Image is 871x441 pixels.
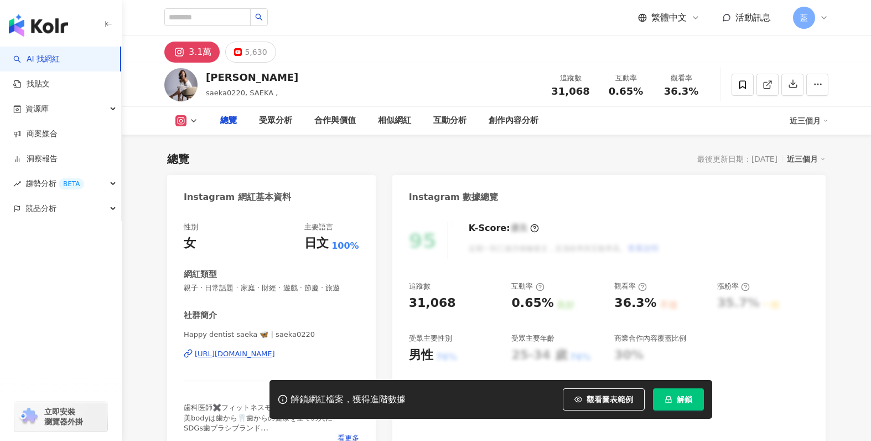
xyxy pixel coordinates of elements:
[665,396,672,403] span: lock
[409,295,456,312] div: 31,068
[651,12,687,24] span: 繁體中文
[511,334,554,343] div: 受眾主要年齡
[13,79,50,90] a: 找貼文
[660,73,702,84] div: 觀看率
[25,171,84,196] span: 趨勢分析
[314,114,356,127] div: 合作與價值
[184,330,359,340] span: Happy dentist saeka 🦋 | saeka0220
[653,388,704,411] button: 解鎖
[409,191,499,203] div: Instagram 數據總覽
[9,14,68,37] img: logo
[511,295,553,312] div: 0.65%
[677,395,692,404] span: 解鎖
[184,310,217,321] div: 社群簡介
[44,407,83,427] span: 立即安裝 瀏覽器外掛
[259,114,292,127] div: 受眾分析
[220,114,237,127] div: 總覽
[245,44,267,60] div: 5,630
[184,269,217,280] div: 網紅類型
[433,114,466,127] div: 互動分析
[184,349,359,359] a: [URL][DOMAIN_NAME]
[18,408,39,425] img: chrome extension
[184,222,198,232] div: 性別
[717,281,750,291] div: 漲粉率
[790,112,828,130] div: 近三個月
[304,235,329,252] div: 日文
[489,114,538,127] div: 創作內容分析
[551,85,589,97] span: 31,068
[409,281,431,291] div: 追蹤數
[614,281,647,291] div: 觀看率
[331,240,359,252] span: 100%
[614,334,686,343] div: 商業合作內容覆蓋比例
[13,129,58,140] a: 商案媒合
[184,235,196,252] div: 女
[13,153,58,165] a: 洞察報告
[164,42,220,63] button: 3.1萬
[255,13,263,21] span: search
[378,114,411,127] div: 相似網紅
[409,334,452,343] div: 受眾主要性別
[549,73,592,84] div: 追蹤數
[511,281,544,291] div: 互動率
[614,295,656,312] div: 36.3%
[787,152,826,166] div: 近三個月
[13,54,60,65] a: searchAI 找網紅
[195,349,275,359] div: [URL][DOMAIN_NAME]
[189,44,211,60] div: 3.1萬
[25,96,49,121] span: 資源庫
[609,86,643,97] span: 0.65%
[409,347,433,364] div: 男性
[469,222,539,234] div: K-Score :
[164,68,198,101] img: KOL Avatar
[800,12,808,24] span: 藍
[587,395,633,404] span: 觀看圖表範例
[206,89,278,97] span: saeka0220, SAEKA ,
[225,42,276,63] button: 5,630
[14,402,107,432] a: chrome extension立即安裝 瀏覽器外掛
[291,394,406,406] div: 解鎖網紅檔案，獲得進階數據
[735,12,771,23] span: 活動訊息
[664,86,698,97] span: 36.3%
[206,70,298,84] div: [PERSON_NAME]
[25,196,56,221] span: 競品分析
[184,283,359,293] span: 親子 · 日常話題 · 家庭 · 財經 · 遊戲 · 節慶 · 旅遊
[167,151,189,167] div: 總覽
[304,222,333,232] div: 主要語言
[13,180,21,188] span: rise
[697,155,777,163] div: 最後更新日期：[DATE]
[563,388,645,411] button: 觀看圖表範例
[59,178,84,189] div: BETA
[605,73,647,84] div: 互動率
[184,191,291,203] div: Instagram 網紅基本資料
